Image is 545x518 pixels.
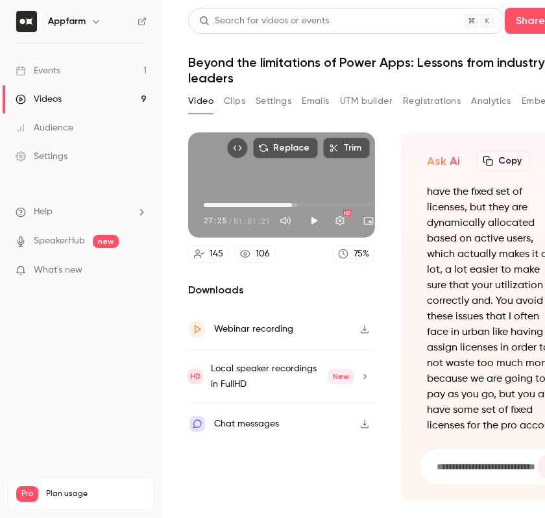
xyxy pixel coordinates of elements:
[471,91,511,112] button: Analytics
[228,215,232,227] span: /
[234,215,270,227] span: 01:01:21
[234,245,276,263] a: 106
[214,416,279,432] div: Chat messages
[16,11,37,32] img: Appfarm
[302,91,329,112] button: Emails
[46,489,146,499] span: Plan usage
[403,91,461,112] button: Registrations
[301,208,327,234] button: Play
[34,264,82,277] span: What's new
[16,205,147,219] li: help-dropdown-opener
[188,282,375,298] h2: Downloads
[199,14,329,28] div: Search for videos or events
[16,150,67,163] div: Settings
[253,138,318,158] button: Replace
[214,321,293,337] div: Webinar recording
[93,235,119,248] span: new
[34,234,85,248] a: SpeakerHub
[204,215,270,227] div: 27:25
[340,91,393,112] button: UTM builder
[188,245,229,263] a: 145
[256,91,291,112] button: Settings
[343,210,351,216] div: HD
[16,486,38,502] span: Pro
[227,138,248,158] button: Embed video
[211,361,354,392] div: Local speaker recordings in FullHD
[356,208,381,234] button: Turn on miniplayer
[332,245,375,263] a: 75%
[328,369,354,384] span: New
[224,91,245,112] button: Clips
[427,153,460,169] h2: Ask Ai
[204,215,226,227] span: 27:25
[210,247,223,261] div: 145
[256,247,270,261] div: 106
[16,121,73,134] div: Audience
[34,205,53,219] span: Help
[16,93,62,106] div: Videos
[327,208,353,234] button: Settings
[354,247,369,261] div: 75 %
[477,151,530,171] button: Copy
[323,138,370,158] button: Trim
[188,91,213,112] button: Video
[48,15,86,28] h6: Appfarm
[16,64,60,77] div: Events
[272,208,298,234] button: Mute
